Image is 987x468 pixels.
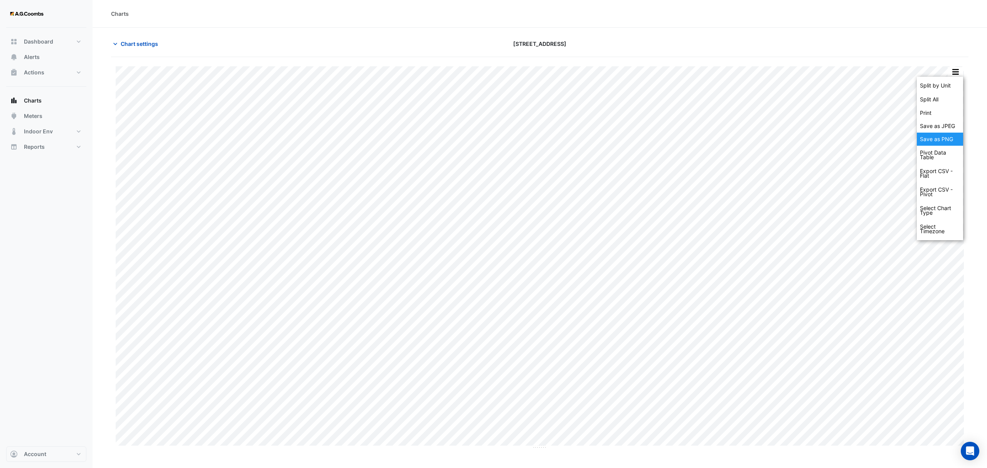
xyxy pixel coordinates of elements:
app-icon: Actions [10,69,18,76]
div: Print [917,106,963,120]
button: Alerts [6,49,86,65]
img: Company Logo [9,6,44,22]
app-icon: Dashboard [10,38,18,45]
div: Charts [111,10,129,18]
div: Pivot Data Table [917,146,963,164]
span: Meters [24,112,42,120]
div: Select Timezone [917,220,963,238]
span: Alerts [24,53,40,61]
app-icon: Reports [10,143,18,151]
button: Meters [6,108,86,124]
button: Actions [6,65,86,80]
div: Open Intercom Messenger [961,442,979,460]
button: Dashboard [6,34,86,49]
div: Export CSV - Flat [917,164,963,183]
app-icon: Charts [10,97,18,104]
div: Data series of the same unit displayed on the same chart, except for binary data [917,79,963,93]
span: Dashboard [24,38,53,45]
app-icon: Indoor Env [10,128,18,135]
button: Reports [6,139,86,155]
div: Export CSV - Pivot [917,183,963,201]
app-icon: Meters [10,112,18,120]
span: Account [24,450,46,458]
span: Reports [24,143,45,151]
div: Select Chart Type [917,201,963,220]
div: Save as JPEG [917,120,963,133]
button: Charts [6,93,86,108]
div: Save as PNG [917,133,963,146]
span: Indoor Env [24,128,53,135]
span: Actions [24,69,44,76]
span: Charts [24,97,42,104]
app-icon: Alerts [10,53,18,61]
span: Chart settings [121,40,158,48]
button: Chart settings [111,37,163,51]
button: Indoor Env [6,124,86,139]
span: [STREET_ADDRESS] [513,40,566,48]
button: More Options [948,67,963,77]
div: Each data series displayed its own chart, except alerts which are shown on top of non binary data... [917,93,963,106]
button: Account [6,446,86,462]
